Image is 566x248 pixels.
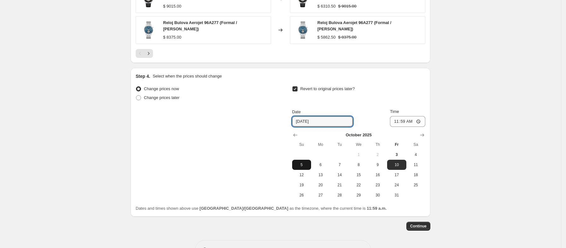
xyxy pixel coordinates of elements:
[317,34,336,40] div: $ 5862.50
[406,222,430,231] button: Continue
[349,180,368,190] button: Wednesday October 22 2025
[387,160,406,170] button: Friday October 10 2025
[330,160,349,170] button: Tuesday October 7 2025
[292,160,311,170] button: Sunday October 5 2025
[314,142,327,147] span: Mo
[292,116,353,127] input: 10/3/2025
[295,172,309,177] span: 12
[144,95,180,100] span: Change prices later
[311,190,330,200] button: Monday October 27 2025
[199,206,288,211] b: [GEOGRAPHIC_DATA]/[GEOGRAPHIC_DATA]
[333,142,346,147] span: Tu
[368,150,387,160] button: Thursday October 2 2025
[387,150,406,160] button: Today Friday October 3 2025
[311,160,330,170] button: Monday October 6 2025
[314,172,327,177] span: 13
[390,109,399,114] span: Time
[333,193,346,198] span: 28
[295,193,309,198] span: 26
[139,21,158,40] img: BU396A277_A1_80x.png
[333,183,346,188] span: 21
[349,170,368,180] button: Wednesday October 15 2025
[390,152,404,157] span: 3
[387,180,406,190] button: Friday October 24 2025
[352,183,366,188] span: 22
[367,206,386,211] b: 11:59 a.m.
[352,193,366,198] span: 29
[390,116,425,127] input: 12:00
[311,180,330,190] button: Monday October 20 2025
[371,172,385,177] span: 16
[371,183,385,188] span: 23
[387,139,406,150] th: Friday
[409,183,423,188] span: 25
[295,142,309,147] span: Su
[317,3,336,9] div: $ 6310.50
[368,160,387,170] button: Thursday October 9 2025
[368,170,387,180] button: Thursday October 16 2025
[371,152,385,157] span: 2
[352,142,366,147] span: We
[163,3,181,9] div: $ 9015.00
[406,160,425,170] button: Saturday October 11 2025
[352,172,366,177] span: 15
[317,20,391,31] span: Reloj Bulova Aerojet 96A277 (Formal / [PERSON_NAME])
[330,180,349,190] button: Tuesday October 21 2025
[338,34,357,40] strike: $ 8375.00
[371,162,385,167] span: 9
[371,142,385,147] span: Th
[144,86,179,91] span: Change prices now
[311,139,330,150] th: Monday
[311,170,330,180] button: Monday October 13 2025
[314,162,327,167] span: 6
[163,34,181,40] div: $ 8375.00
[390,183,404,188] span: 24
[153,73,222,79] p: Select when the prices should change
[163,20,237,31] span: Reloj Bulova Aerojet 96A277 (Formal / [PERSON_NAME])
[300,86,355,91] span: Revert to original prices later?
[314,193,327,198] span: 27
[292,139,311,150] th: Sunday
[368,139,387,150] th: Thursday
[144,49,153,58] button: Next
[136,73,150,79] h2: Step 4.
[368,190,387,200] button: Thursday October 30 2025
[292,170,311,180] button: Sunday October 12 2025
[409,162,423,167] span: 11
[410,224,427,229] span: Continue
[292,180,311,190] button: Sunday October 19 2025
[352,162,366,167] span: 8
[390,162,404,167] span: 10
[409,142,423,147] span: Sa
[330,190,349,200] button: Tuesday October 28 2025
[409,152,423,157] span: 4
[330,139,349,150] th: Tuesday
[406,170,425,180] button: Saturday October 18 2025
[409,172,423,177] span: 18
[330,170,349,180] button: Tuesday October 14 2025
[333,172,346,177] span: 14
[406,150,425,160] button: Saturday October 4 2025
[292,190,311,200] button: Sunday October 26 2025
[338,3,357,9] strike: $ 9015.00
[418,131,427,139] button: Show next month, November 2025
[352,152,366,157] span: 1
[371,193,385,198] span: 30
[406,180,425,190] button: Saturday October 25 2025
[349,150,368,160] button: Wednesday October 1 2025
[349,160,368,170] button: Wednesday October 8 2025
[387,170,406,180] button: Friday October 17 2025
[387,190,406,200] button: Friday October 31 2025
[292,109,301,114] span: Date
[368,180,387,190] button: Thursday October 23 2025
[390,193,404,198] span: 31
[390,142,404,147] span: Fr
[136,49,153,58] nav: Pagination
[349,139,368,150] th: Wednesday
[314,183,327,188] span: 20
[295,162,309,167] span: 5
[349,190,368,200] button: Wednesday October 29 2025
[136,206,386,211] span: Dates and times shown above use as the timezone, where the current time is
[293,21,312,40] img: BU396A277_A1_80x.png
[295,183,309,188] span: 19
